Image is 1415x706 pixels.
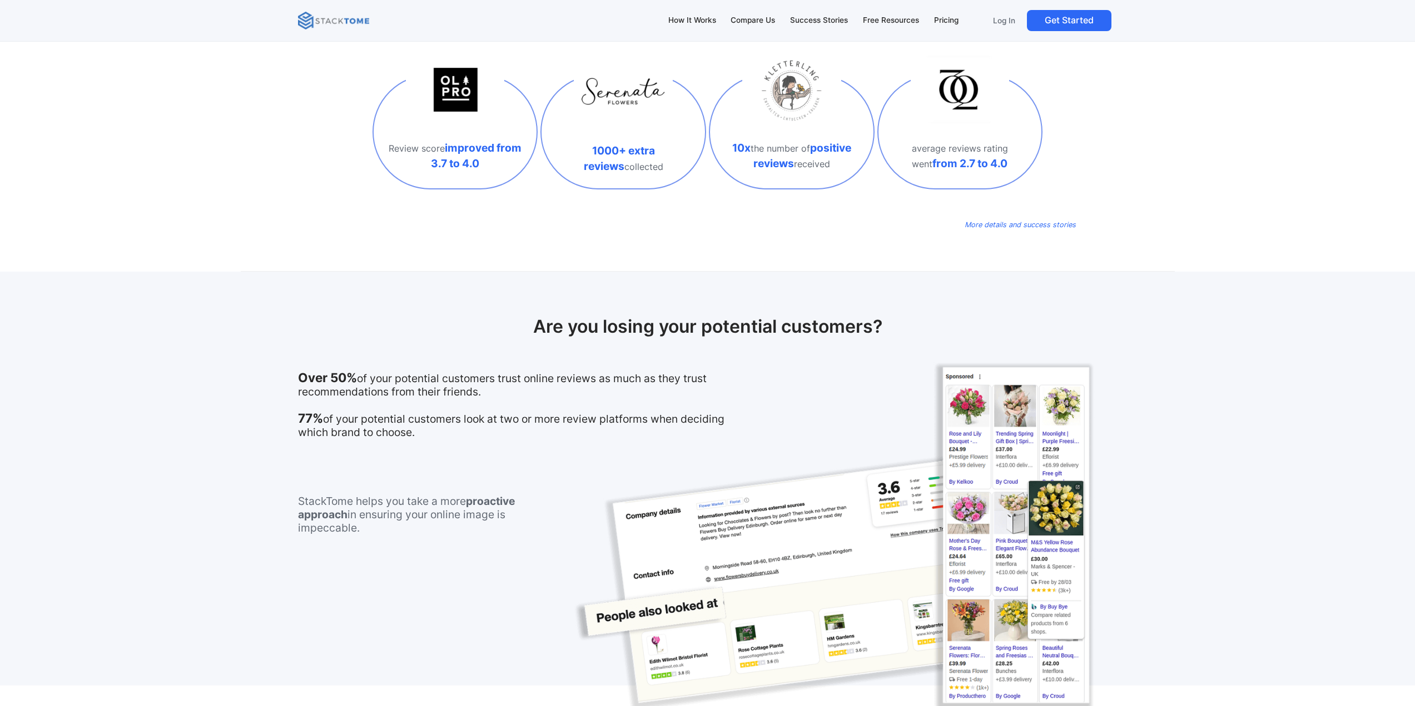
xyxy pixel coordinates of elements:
[431,141,522,170] strong: improved from 3.7 to 4.0
[965,216,1076,232] a: More details and success stories
[298,410,323,425] strong: 77%
[934,14,959,27] div: Pricing
[1027,10,1111,31] a: Get Started
[790,14,848,27] div: Success Stories
[553,143,694,174] p: collected
[911,42,1009,141] img: god save queens logo
[298,494,529,534] p: StackTome helps you take a more in ensuring your online image is impeccable.
[932,157,1007,170] strong: from 2.7 to 4.0
[298,371,748,439] p: of your potential customers trust online reviews as much as they trust recommendations from their...
[385,141,526,171] p: Review score
[785,9,853,32] a: Success Stories
[993,16,1015,26] p: Log In
[298,494,515,521] strong: proactive approach
[890,141,1031,171] p: average reviews rating went
[584,144,655,173] strong: 1000+ extra reviews
[406,42,504,141] img: olpro logo
[721,141,862,171] p: the number of received
[753,141,851,170] strong: positive reviews
[726,9,781,32] a: Compare Us
[298,370,357,385] strong: Over 50%
[929,9,964,32] a: Pricing
[986,10,1022,31] a: Log In
[965,221,1076,229] em: More details and success stories
[857,9,924,32] a: Free Resources
[742,42,841,141] img: Kletterling Holzspielzeug logo
[731,14,775,27] div: Compare Us
[668,14,716,27] div: How It Works
[863,14,919,27] div: Free Resources
[663,9,721,32] a: How It Works
[574,45,672,143] img: serenata logo
[298,316,1116,337] h2: Are you losing your potential customers?
[732,141,751,154] strong: 10x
